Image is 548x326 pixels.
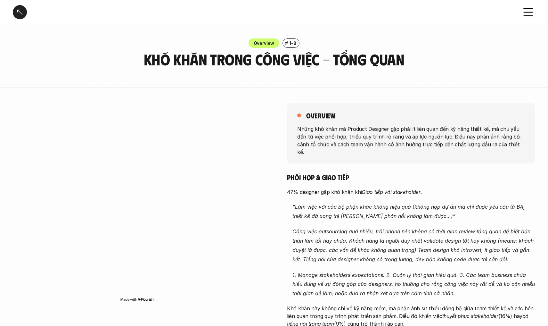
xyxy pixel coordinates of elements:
h6: # [285,41,288,46]
img: Made with Flourish [120,297,154,302]
h5: overview [306,111,335,120]
p: 1-8 [289,40,296,46]
em: “Làm việc với các bộ phận khác không hiệu quả (không họp dự án mà chỉ được yêu cầu từ BA, thiết k... [292,204,527,219]
em: thuyết phục stakeholder [442,313,498,319]
h5: Phối hợp & giao tiếp [287,173,535,182]
p: 47% designer gặp khó khăn khi . [287,188,535,196]
h3: Khó khăn trong công việc - Tổng quan [138,51,410,68]
p: Overview [254,40,274,46]
em: Công việc outsourcing quá nhiều, trôi nhanh nên không có thời gian review tổng quan để biết bản t... [292,228,535,262]
iframe: Interactive or visual content [13,103,261,296]
p: Những khó khăn mà Product Designer gặp phải ít liên quan đến kỹ năng thiết kế, mà chủ yếu đến từ ... [297,125,525,155]
em: Giao tiếp với stakeholder [362,189,421,195]
em: 1. Manage stakeholders expectations. 2. Quản lý thời gian hiệu quả. 3. Các team business chưa hiể... [292,272,536,297]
